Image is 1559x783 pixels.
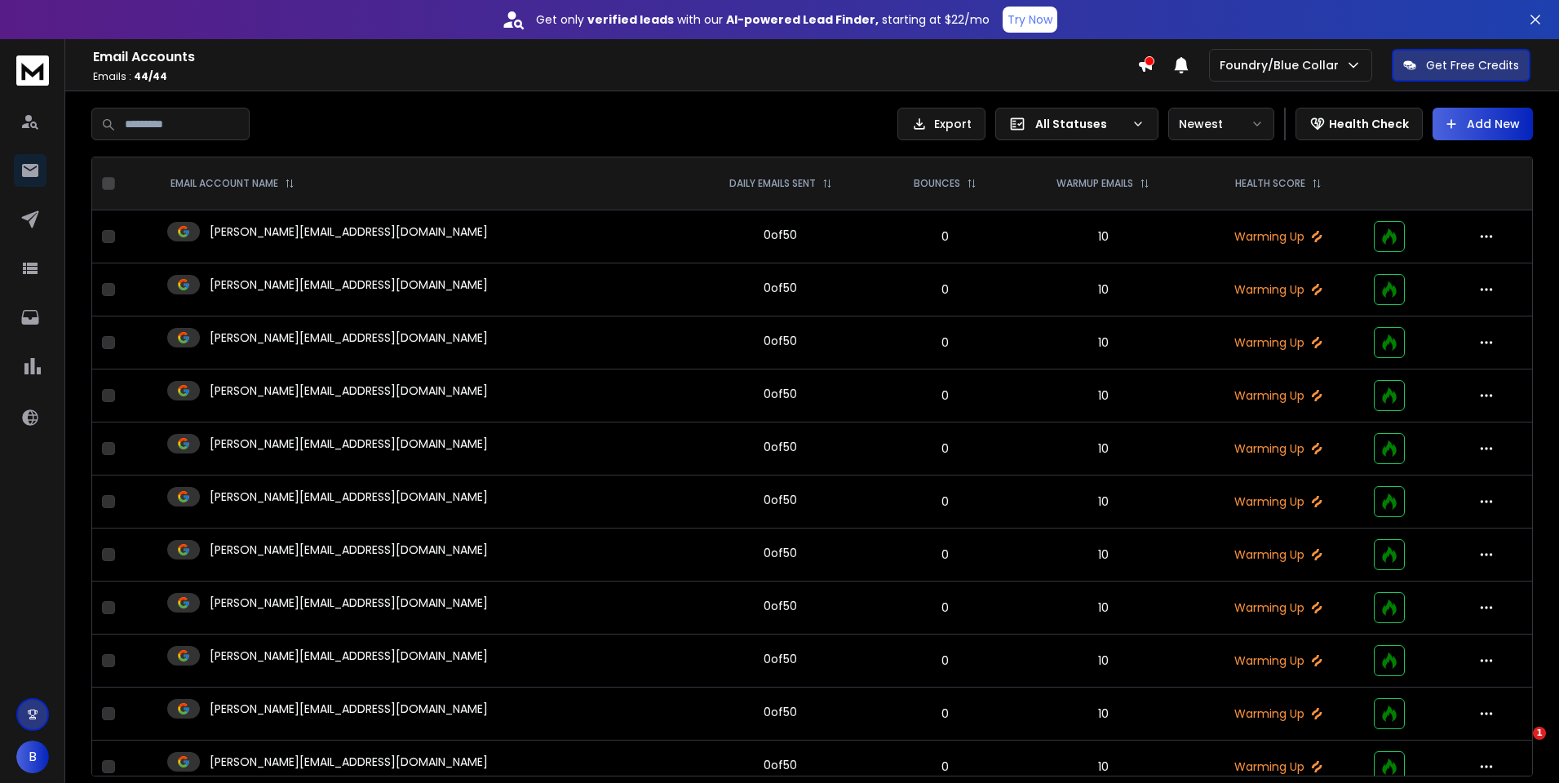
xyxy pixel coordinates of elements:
[764,280,797,296] div: 0 of 50
[1013,476,1194,529] td: 10
[1013,369,1194,422] td: 10
[1499,727,1539,766] iframe: Intercom live chat
[1013,316,1194,369] td: 10
[764,598,797,614] div: 0 of 50
[1013,582,1194,635] td: 10
[1203,759,1354,775] p: Warming Up
[210,489,488,505] p: [PERSON_NAME][EMAIL_ADDRESS][DOMAIN_NAME]
[1003,7,1057,33] button: Try Now
[764,439,797,455] div: 0 of 50
[888,599,1003,616] p: 0
[764,227,797,243] div: 0 of 50
[1203,387,1354,404] p: Warming Up
[1008,11,1052,28] p: Try Now
[764,492,797,508] div: 0 of 50
[888,652,1003,669] p: 0
[16,741,49,773] button: B
[93,47,1137,67] h1: Email Accounts
[587,11,674,28] strong: verified leads
[171,177,295,190] div: EMAIL ACCOUNT NAME
[764,545,797,561] div: 0 of 50
[210,436,488,452] p: [PERSON_NAME][EMAIL_ADDRESS][DOMAIN_NAME]
[1013,263,1194,316] td: 10
[888,281,1003,298] p: 0
[914,177,960,190] p: BOUNCES
[1203,281,1354,298] p: Warming Up
[1203,440,1354,457] p: Warming Up
[210,701,488,717] p: [PERSON_NAME][EMAIL_ADDRESS][DOMAIN_NAME]
[1013,529,1194,582] td: 10
[764,333,797,349] div: 0 of 50
[210,542,488,558] p: [PERSON_NAME][EMAIL_ADDRESS][DOMAIN_NAME]
[1392,49,1530,82] button: Get Free Credits
[888,759,1003,775] p: 0
[1013,210,1194,263] td: 10
[764,704,797,720] div: 0 of 50
[764,757,797,773] div: 0 of 50
[729,177,816,190] p: DAILY EMAILS SENT
[1203,493,1354,510] p: Warming Up
[1013,688,1194,741] td: 10
[888,440,1003,457] p: 0
[888,228,1003,245] p: 0
[210,754,488,770] p: [PERSON_NAME][EMAIL_ADDRESS][DOMAIN_NAME]
[210,330,488,346] p: [PERSON_NAME][EMAIL_ADDRESS][DOMAIN_NAME]
[1203,652,1354,669] p: Warming Up
[888,706,1003,722] p: 0
[210,223,488,240] p: [PERSON_NAME][EMAIL_ADDRESS][DOMAIN_NAME]
[1203,334,1354,351] p: Warming Up
[1220,57,1345,73] p: Foundry/Blue Collar
[210,276,488,293] p: [PERSON_NAME][EMAIL_ADDRESS][DOMAIN_NAME]
[888,334,1003,351] p: 0
[726,11,879,28] strong: AI-powered Lead Finder,
[1235,177,1305,190] p: HEALTH SCORE
[764,386,797,402] div: 0 of 50
[764,651,797,667] div: 0 of 50
[888,546,1003,563] p: 0
[210,648,488,664] p: [PERSON_NAME][EMAIL_ADDRESS][DOMAIN_NAME]
[1426,57,1519,73] p: Get Free Credits
[1433,108,1533,140] button: Add New
[1013,422,1194,476] td: 10
[93,70,1137,83] p: Emails :
[1533,727,1546,740] span: 1
[1295,108,1423,140] button: Health Check
[536,11,990,28] p: Get only with our starting at $22/mo
[888,387,1003,404] p: 0
[1329,116,1409,132] p: Health Check
[897,108,985,140] button: Export
[1203,706,1354,722] p: Warming Up
[16,55,49,86] img: logo
[1203,546,1354,563] p: Warming Up
[1035,116,1125,132] p: All Statuses
[1203,228,1354,245] p: Warming Up
[1168,108,1274,140] button: Newest
[1056,177,1133,190] p: WARMUP EMAILS
[134,69,167,83] span: 44 / 44
[888,493,1003,510] p: 0
[1013,635,1194,688] td: 10
[210,383,488,399] p: [PERSON_NAME][EMAIL_ADDRESS][DOMAIN_NAME]
[1203,599,1354,616] p: Warming Up
[210,595,488,611] p: [PERSON_NAME][EMAIL_ADDRESS][DOMAIN_NAME]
